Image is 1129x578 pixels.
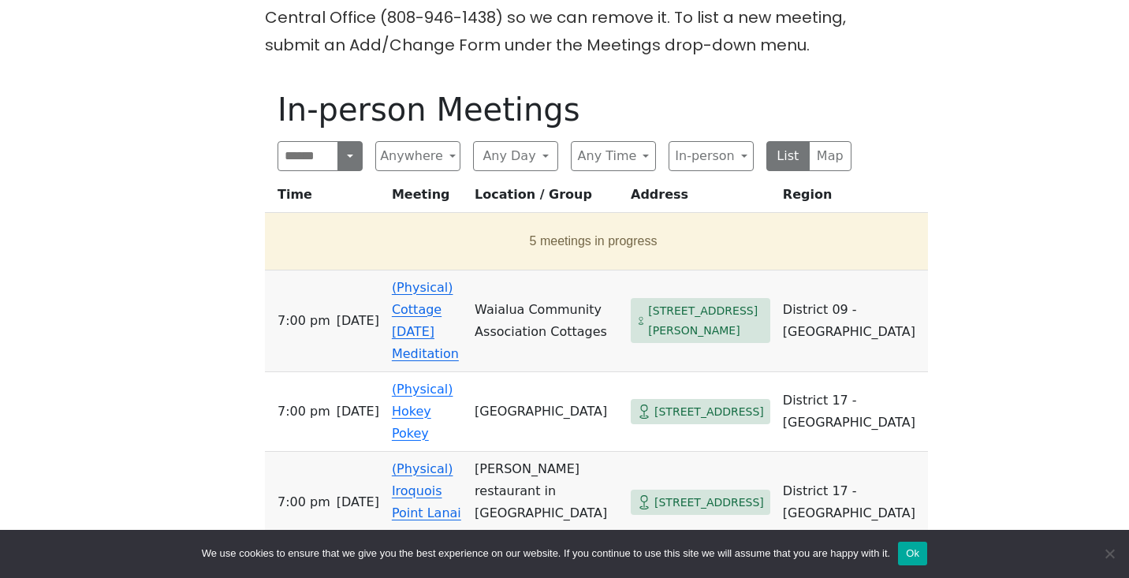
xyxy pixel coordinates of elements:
span: We use cookies to ensure that we give you the best experience on our website. If you continue to ... [202,546,890,561]
input: Search [278,141,338,171]
span: 7:00 PM [278,310,330,332]
span: 7:00 PM [278,491,330,513]
span: No [1101,546,1117,561]
td: [PERSON_NAME] restaurant in [GEOGRAPHIC_DATA] Homes [468,452,624,554]
td: District 17 - [GEOGRAPHIC_DATA] [777,372,928,452]
span: [STREET_ADDRESS][PERSON_NAME] [648,301,764,340]
td: [GEOGRAPHIC_DATA] [468,372,624,452]
a: (Physical) Hokey Pokey [392,382,453,441]
a: (Physical) Iroquois Point Lanai Group [392,461,461,543]
span: [DATE] [337,401,379,423]
th: Meeting [386,184,468,213]
button: Any Time [571,141,656,171]
button: Search [337,141,363,171]
button: Map [809,141,852,171]
button: Anywhere [375,141,460,171]
td: District 17 - [GEOGRAPHIC_DATA] [777,452,928,554]
a: (Physical) Cottage [DATE] Meditation [392,280,459,361]
button: In-person [669,141,754,171]
th: Region [777,184,928,213]
button: List [766,141,810,171]
th: Time [265,184,386,213]
span: 7:00 PM [278,401,330,423]
th: Address [624,184,777,213]
button: Ok [898,542,927,565]
td: Waialua Community Association Cottages [468,270,624,372]
span: [DATE] [337,491,379,513]
span: [DATE] [337,310,379,332]
span: [STREET_ADDRESS] [654,402,764,422]
h1: In-person Meetings [278,91,851,129]
td: District 09 - [GEOGRAPHIC_DATA] [777,270,928,372]
span: [STREET_ADDRESS] [654,493,764,513]
th: Location / Group [468,184,624,213]
button: 5 meetings in progress [271,219,915,263]
button: Any Day [473,141,558,171]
